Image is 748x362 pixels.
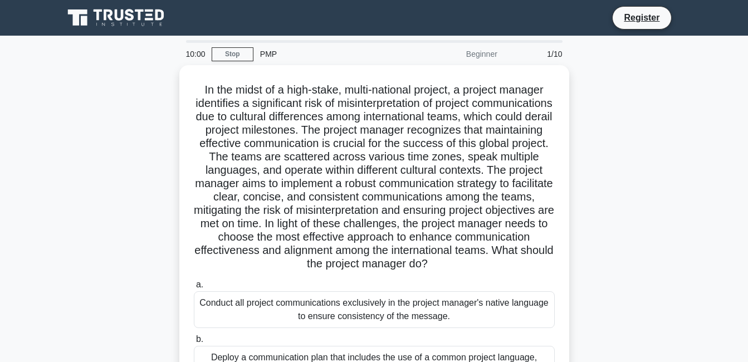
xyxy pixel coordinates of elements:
div: PMP [253,43,407,65]
div: Beginner [407,43,504,65]
a: Register [617,11,666,25]
span: b. [196,334,203,344]
div: 1/10 [504,43,569,65]
a: Stop [212,47,253,61]
div: 10:00 [179,43,212,65]
h5: In the midst of a high-stake, multi-national project, a project manager identifies a significant ... [193,83,556,271]
span: a. [196,280,203,289]
div: Conduct all project communications exclusively in the project manager's native language to ensure... [194,291,555,328]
